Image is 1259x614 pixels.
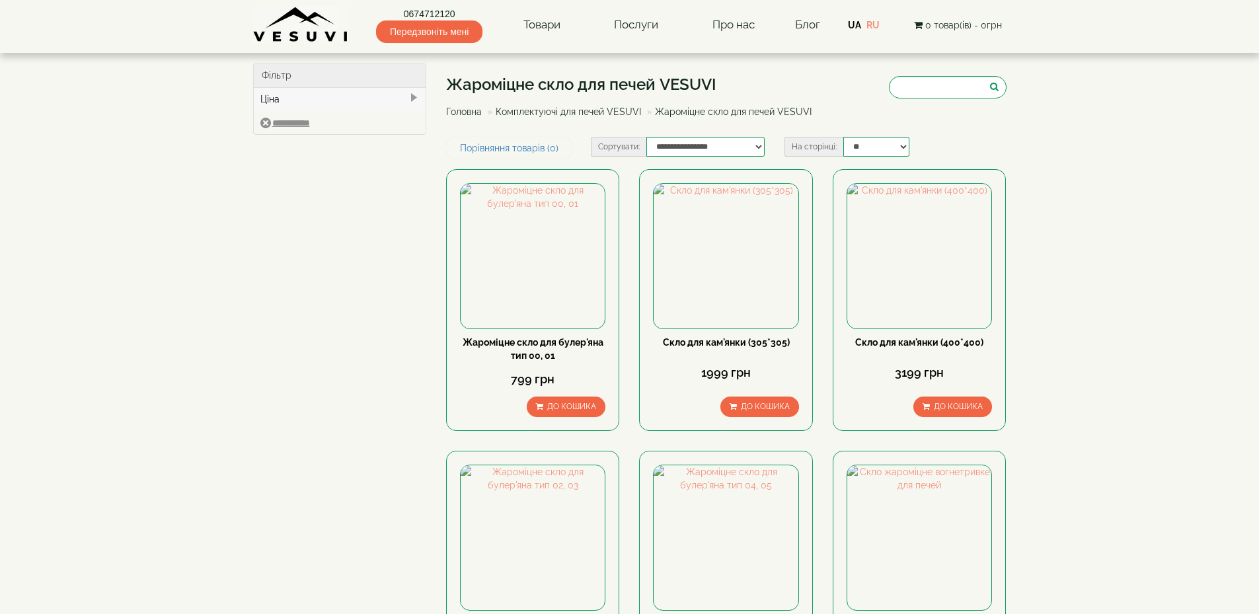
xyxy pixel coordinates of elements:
[784,137,843,157] label: На сторінці:
[913,397,992,417] button: До кошика
[446,137,572,159] a: Порівняння товарів (0)
[848,20,861,30] a: UA
[527,397,605,417] button: До кошика
[591,137,646,157] label: Сортувати:
[866,20,880,30] a: RU
[446,106,482,117] a: Головна
[847,465,991,609] img: Скло жароміцне вогнетривке для печей
[254,88,426,110] div: Ціна
[855,337,983,348] a: Скло для кам'янки (400*400)
[741,402,790,411] span: До кошика
[601,10,671,40] a: Послуги
[496,106,641,117] a: Комплектуючі для печей VESUVI
[460,371,605,388] div: 799 грн
[253,7,349,43] img: Завод VESUVI
[644,105,812,118] li: Жароміцне скло для печей VESUVI
[547,402,596,411] span: До кошика
[376,7,482,20] a: 0674712120
[925,20,1002,30] span: 0 товар(ів) - 0грн
[376,20,482,43] span: Передзвоніть мені
[795,18,820,31] a: Блог
[910,18,1006,32] button: 0 товар(ів) - 0грн
[654,465,798,609] img: Жароміцне скло для булер'яна тип 04, 05
[446,76,821,93] h1: Жароміцне скло для печей VESUVI
[463,337,603,361] a: Жароміцне скло для булер'яна тип 00, 01
[934,402,983,411] span: До кошика
[653,364,798,381] div: 1999 грн
[461,184,605,328] img: Жароміцне скло для булер'яна тип 00, 01
[847,184,991,328] img: Скло для кам'янки (400*400)
[847,364,992,381] div: 3199 грн
[510,10,574,40] a: Товари
[654,184,798,328] img: Скло для кам'янки (305*305)
[663,337,790,348] a: Скло для кам'янки (305*305)
[720,397,799,417] button: До кошика
[254,63,426,88] div: Фільтр
[461,465,605,609] img: Жароміцне скло для булер'яна тип 02, 03
[699,10,768,40] a: Про нас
